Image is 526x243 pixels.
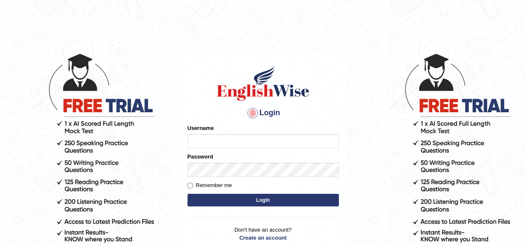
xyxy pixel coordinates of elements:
[188,183,193,188] input: Remember me
[188,181,232,190] label: Remember me
[188,124,214,132] label: Username
[188,194,339,206] button: Login
[188,234,339,242] a: Create an account
[188,106,339,120] h4: Login
[215,64,311,102] img: Logo of English Wise sign in for intelligent practice with AI
[188,153,213,161] label: Password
